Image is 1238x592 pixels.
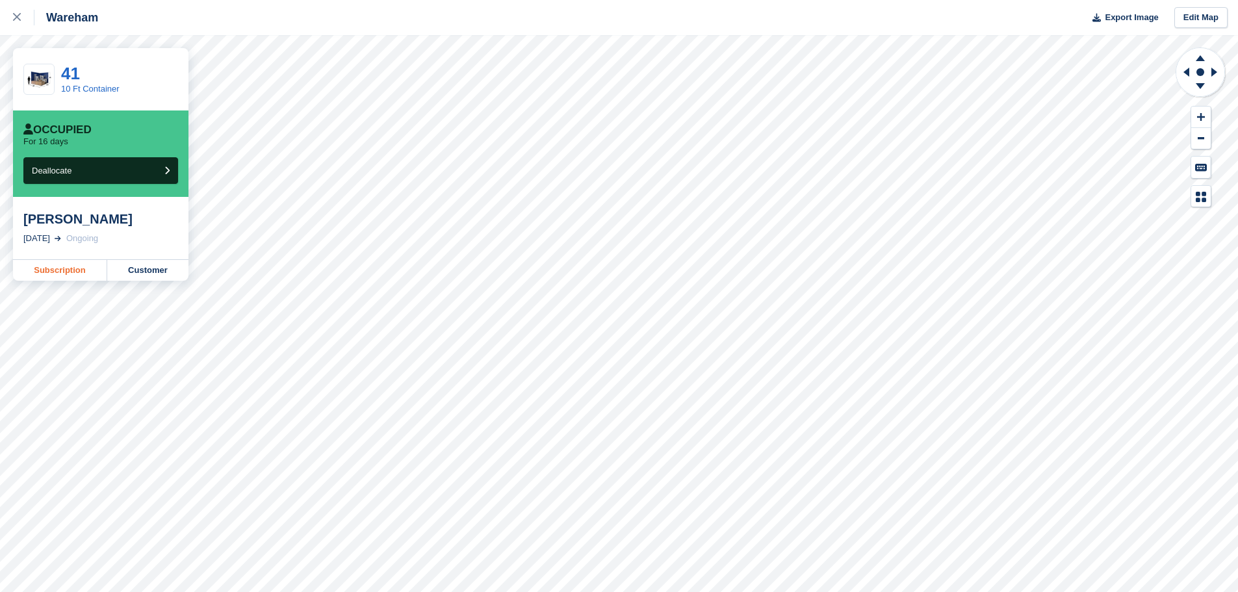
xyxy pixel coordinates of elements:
[1191,107,1211,128] button: Zoom In
[1085,7,1159,29] button: Export Image
[23,157,178,184] button: Deallocate
[1191,186,1211,207] button: Map Legend
[1174,7,1228,29] a: Edit Map
[23,232,50,245] div: [DATE]
[61,84,120,94] a: 10 Ft Container
[55,236,61,241] img: arrow-right-light-icn-cde0832a797a2874e46488d9cf13f60e5c3a73dbe684e267c42b8395dfbc2abf.svg
[107,260,188,281] a: Customer
[24,68,54,91] img: 10-ft-container.jpg
[32,166,71,175] span: Deallocate
[34,10,98,25] div: Wareham
[23,211,178,227] div: [PERSON_NAME]
[61,64,80,83] a: 41
[23,123,92,136] div: Occupied
[1191,157,1211,178] button: Keyboard Shortcuts
[13,260,107,281] a: Subscription
[1105,11,1158,24] span: Export Image
[66,232,98,245] div: Ongoing
[1191,128,1211,149] button: Zoom Out
[23,136,68,147] p: For 16 days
